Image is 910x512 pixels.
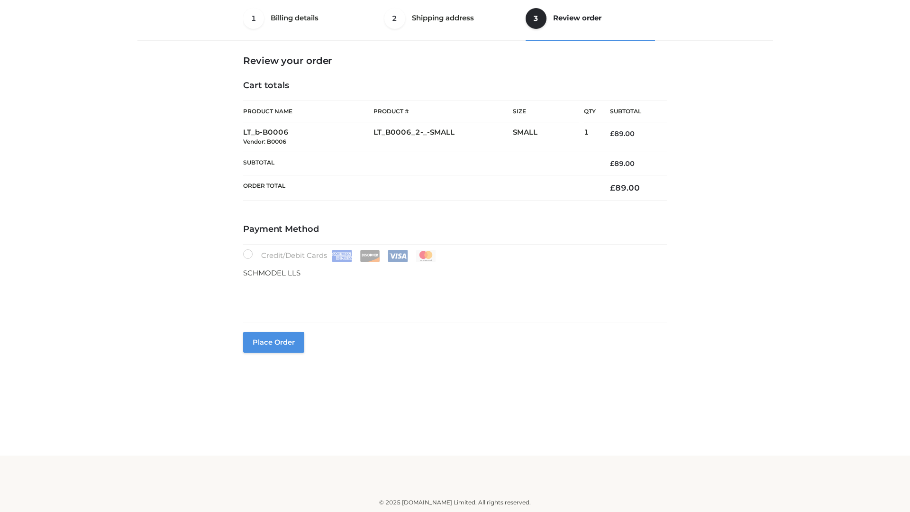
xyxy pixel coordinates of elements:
[513,101,579,122] th: Size
[141,498,769,507] div: © 2025 [DOMAIN_NAME] Limited. All rights reserved.
[243,249,437,262] label: Credit/Debit Cards
[243,175,596,201] th: Order Total
[243,101,373,122] th: Product Name
[373,101,513,122] th: Product #
[243,152,596,175] th: Subtotal
[243,138,286,145] small: Vendor: B0006
[610,129,635,138] bdi: 89.00
[416,250,436,262] img: Mastercard
[584,101,596,122] th: Qty
[584,122,596,152] td: 1
[243,332,304,353] button: Place order
[610,159,614,168] span: £
[243,267,667,279] p: SCHMODEL LLS
[243,81,667,91] h4: Cart totals
[243,224,667,235] h4: Payment Method
[360,250,380,262] img: Discover
[610,129,614,138] span: £
[388,250,408,262] img: Visa
[241,277,665,311] iframe: Secure payment input frame
[373,122,513,152] td: LT_B0006_2-_-SMALL
[243,122,373,152] td: LT_b-B0006
[513,122,584,152] td: SMALL
[610,183,640,192] bdi: 89.00
[610,183,615,192] span: £
[243,55,667,66] h3: Review your order
[596,101,667,122] th: Subtotal
[610,159,635,168] bdi: 89.00
[332,250,352,262] img: Amex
